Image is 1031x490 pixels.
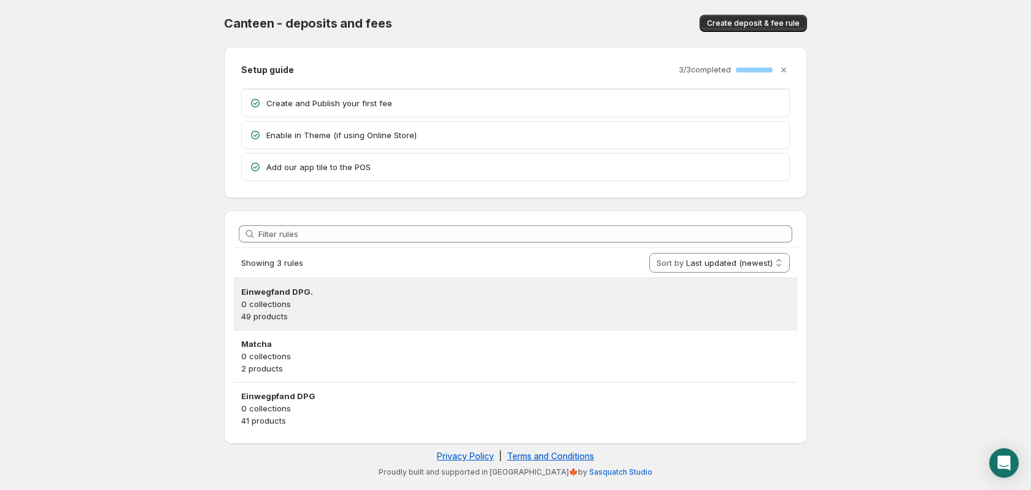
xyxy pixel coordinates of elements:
[775,61,792,79] button: Dismiss setup guide
[241,258,303,268] span: Showing 3 rules
[241,402,790,414] p: 0 collections
[241,310,790,322] p: 49 products
[266,129,782,141] p: Enable in Theme (if using Online Store)
[241,338,790,350] h3: Matcha
[241,390,790,402] h3: Einwegpfand DPG
[230,467,801,477] p: Proudly built and supported in [GEOGRAPHIC_DATA]🍁by
[679,65,731,75] p: 3 / 3 completed
[266,161,782,173] p: Add our app tile to the POS
[266,97,782,109] p: Create and Publish your first fee
[499,451,502,461] span: |
[258,225,792,243] input: Filter rules
[241,298,790,310] p: 0 collections
[224,16,392,31] span: Canteen - deposits and fees
[437,451,494,461] a: Privacy Policy
[241,414,790,427] p: 41 products
[241,64,294,76] h2: Setup guide
[241,350,790,362] p: 0 collections
[700,15,807,32] button: Create deposit & fee rule
[241,362,790,375] p: 2 products
[589,467,652,476] a: Sasquatch Studio
[507,451,594,461] a: Terms and Conditions
[241,286,790,298] h3: Einwegfand DPG.
[989,448,1019,478] div: Open Intercom Messenger
[707,18,800,28] span: Create deposit & fee rule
